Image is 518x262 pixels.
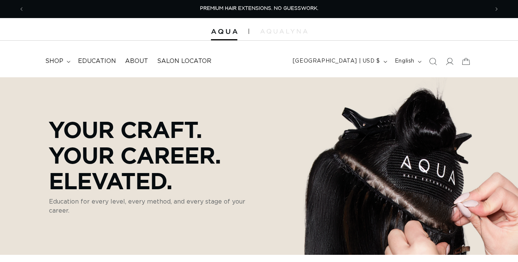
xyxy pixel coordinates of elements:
a: Salon Locator [153,53,216,70]
span: PREMIUM HAIR EXTENSIONS. NO GUESSWORK. [200,6,318,11]
span: shop [45,57,63,65]
a: About [121,53,153,70]
a: Education [73,53,121,70]
span: About [125,57,148,65]
img: Aqua Hair Extensions [211,29,237,34]
span: [GEOGRAPHIC_DATA] | USD $ [293,57,380,65]
span: English [395,57,414,65]
button: [GEOGRAPHIC_DATA] | USD $ [288,54,390,69]
p: Your Craft. Your Career. Elevated. [49,116,264,193]
button: Next announcement [488,2,505,16]
summary: shop [41,53,73,70]
p: Education for every level, every method, and every stage of your career. [49,197,264,215]
span: Salon Locator [157,57,211,65]
summary: Search [425,53,441,70]
button: Previous announcement [13,2,30,16]
span: Education [78,57,116,65]
img: aqualyna.com [260,29,307,34]
button: English [390,54,425,69]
